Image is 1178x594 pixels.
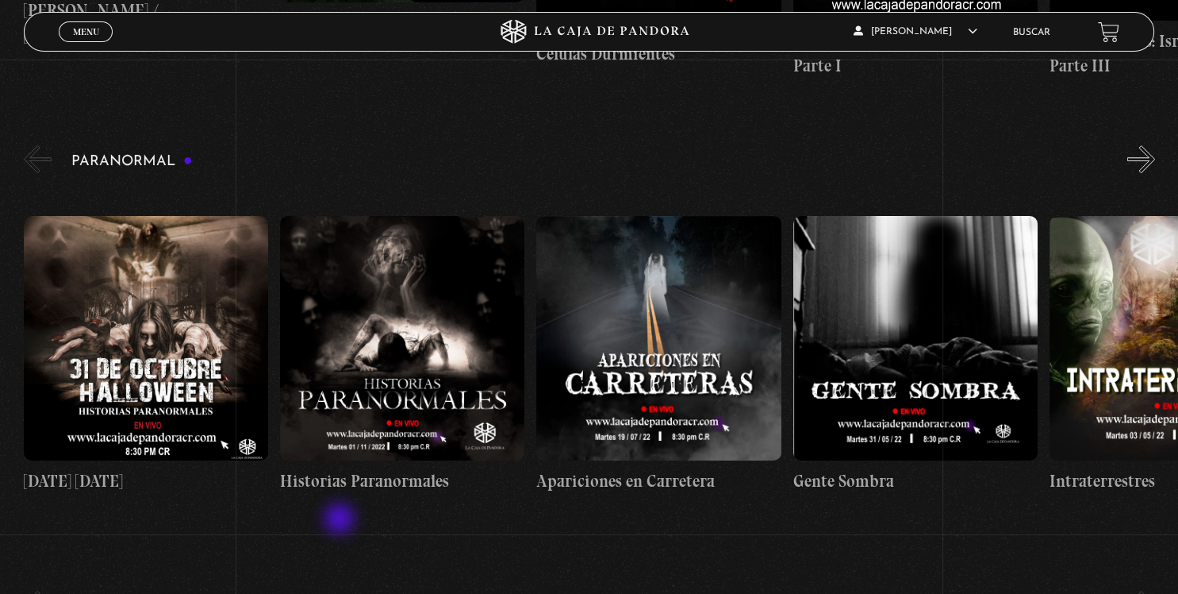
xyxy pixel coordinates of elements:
h4: [DATE] [DATE] [24,469,268,494]
h4: Células Durmientes [536,41,781,67]
h4: Historias Paranormales [280,469,524,494]
a: Gente Sombra [793,185,1038,524]
a: Historias Paranormales [280,185,524,524]
h4: Apariciones en Carretera [536,469,781,494]
span: [PERSON_NAME] [854,27,977,37]
a: Buscar [1013,28,1050,37]
h4: Gente Sombra [793,469,1038,494]
span: Menu [73,27,99,37]
button: Next [1127,145,1155,173]
h4: Pandora News: Israel vrs Irán Parte I [793,29,1038,79]
span: Cerrar [67,40,105,52]
a: Apariciones en Carretera [536,185,781,524]
button: Previous [24,145,52,173]
a: [DATE] [DATE] [24,185,268,524]
a: View your shopping cart [1098,21,1119,42]
h4: Área 51 [280,10,524,36]
h3: Paranormal [71,154,193,169]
